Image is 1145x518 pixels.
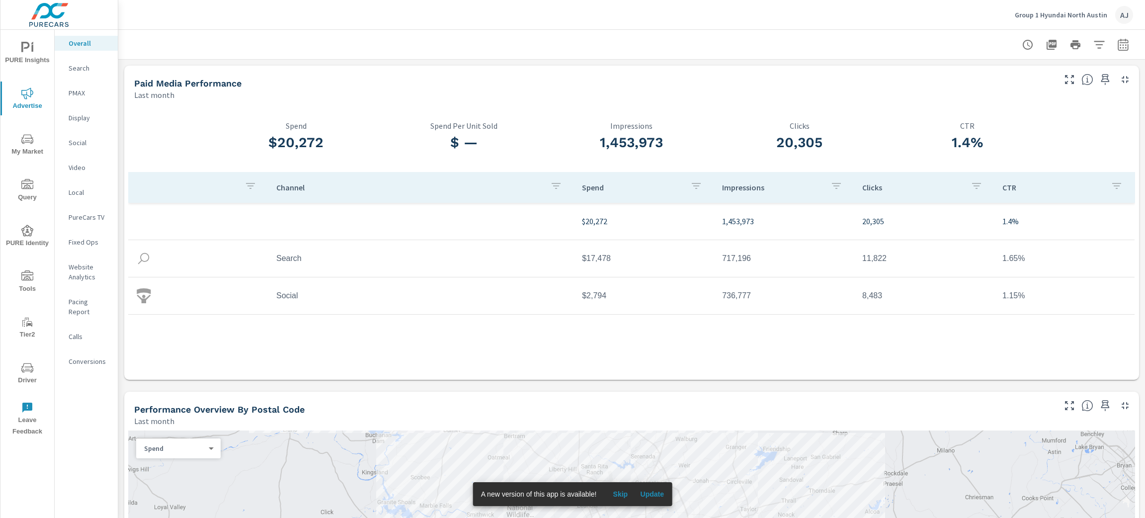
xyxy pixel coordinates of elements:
[548,121,716,130] p: Impressions
[604,486,636,502] button: Skip
[55,185,118,200] div: Local
[55,354,118,369] div: Conversions
[574,283,714,308] td: $2,794
[55,160,118,175] div: Video
[69,297,110,317] p: Pacing Report
[1062,398,1077,414] button: Make Fullscreen
[3,316,51,341] span: Tier2
[55,294,118,319] div: Pacing Report
[144,444,205,453] p: Spend
[55,329,118,344] div: Calls
[69,332,110,342] p: Calls
[854,283,994,308] td: 8,483
[1081,400,1093,412] span: Understand performance data by postal code. Individual postal codes can be selected and expanded ...
[134,415,174,427] p: Last month
[55,135,118,150] div: Social
[69,237,110,247] p: Fixed Ops
[994,246,1135,271] td: 1.65%
[3,133,51,158] span: My Market
[212,134,380,151] h3: $20,272
[582,215,706,227] p: $20,272
[1002,182,1103,192] p: CTR
[3,402,51,437] span: Leave Feedback
[55,61,118,76] div: Search
[1015,10,1107,19] p: Group 1 Hyundai North Austin
[136,251,151,266] img: icon-search.svg
[714,283,854,308] td: 736,777
[716,121,884,130] p: Clicks
[380,134,548,151] h3: $ —
[3,179,51,203] span: Query
[69,187,110,197] p: Local
[883,121,1051,130] p: CTR
[212,121,380,130] p: Spend
[69,38,110,48] p: Overall
[1002,215,1127,227] p: 1.4%
[134,404,305,415] h5: Performance Overview By Postal Code
[3,225,51,249] span: PURE Identity
[1115,6,1133,24] div: AJ
[268,246,574,271] td: Search
[3,362,51,386] span: Driver
[276,182,542,192] p: Channel
[1065,35,1085,55] button: Print Report
[3,87,51,112] span: Advertise
[69,113,110,123] p: Display
[268,283,574,308] td: Social
[69,163,110,173] p: Video
[714,246,854,271] td: 717,196
[1113,35,1133,55] button: Select Date Range
[722,215,846,227] p: 1,453,973
[1081,74,1093,86] span: Understand performance metrics over the selected time range.
[380,121,548,130] p: Spend Per Unit Sold
[55,210,118,225] div: PureCars TV
[1062,72,1077,87] button: Make Fullscreen
[69,356,110,366] p: Conversions
[608,490,632,499] span: Skip
[55,259,118,284] div: Website Analytics
[481,490,597,498] span: A new version of this app is available!
[3,270,51,295] span: Tools
[1117,398,1133,414] button: Minimize Widget
[854,246,994,271] td: 11,822
[1089,35,1109,55] button: Apply Filters
[636,486,668,502] button: Update
[134,78,242,88] h5: Paid Media Performance
[69,212,110,222] p: PureCars TV
[55,36,118,51] div: Overall
[55,235,118,250] div: Fixed Ops
[716,134,884,151] h3: 20,305
[0,30,54,441] div: nav menu
[548,134,716,151] h3: 1,453,973
[1117,72,1133,87] button: Minimize Widget
[883,134,1051,151] h3: 1.4%
[862,182,963,192] p: Clicks
[69,138,110,148] p: Social
[55,110,118,125] div: Display
[134,89,174,101] p: Last month
[136,444,213,453] div: Spend
[722,182,822,192] p: Impressions
[136,288,151,303] img: icon-social.svg
[1097,398,1113,414] span: Save this to your personalized report
[55,86,118,100] div: PMAX
[1042,35,1062,55] button: "Export Report to PDF"
[1097,72,1113,87] span: Save this to your personalized report
[69,63,110,73] p: Search
[69,262,110,282] p: Website Analytics
[69,88,110,98] p: PMAX
[582,182,682,192] p: Spend
[862,215,986,227] p: 20,305
[574,246,714,271] td: $17,478
[640,490,664,499] span: Update
[994,283,1135,308] td: 1.15%
[3,42,51,66] span: PURE Insights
